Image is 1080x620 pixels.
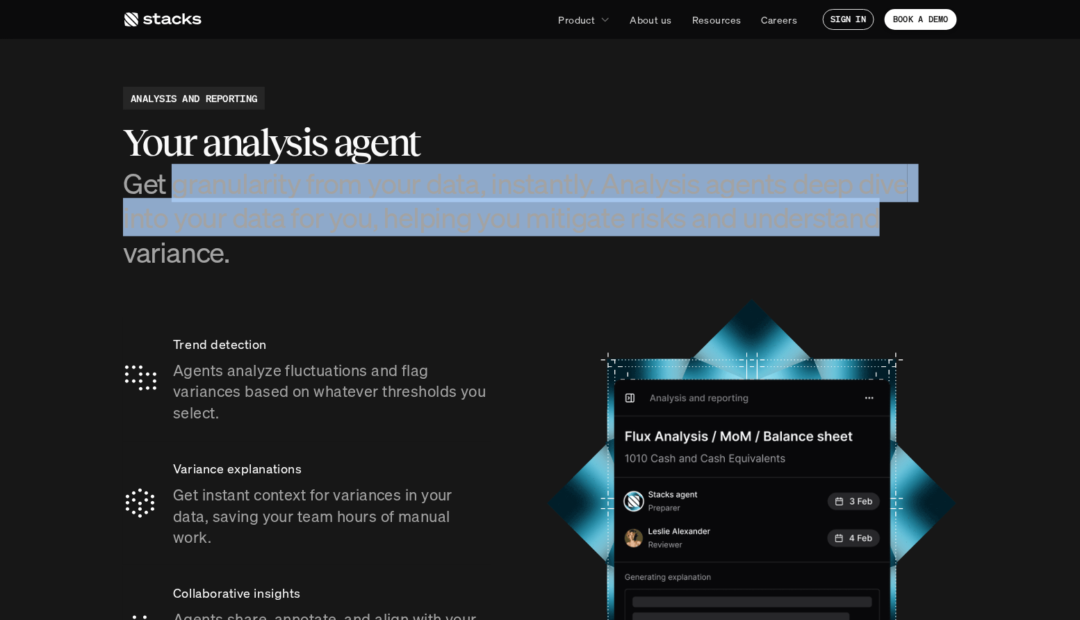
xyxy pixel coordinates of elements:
h3: Get granularity from your data, instantly. Analysis agents deep dive into your data for you, help... [123,166,957,269]
h2: ANALYSIS AND REPORTING [131,91,257,106]
a: BOOK A DEMO [885,9,957,30]
a: SIGN IN [823,9,875,30]
a: About us [622,7,680,32]
p: Careers [762,13,798,27]
p: Trend detection [173,334,491,354]
p: BOOK A DEMO [893,15,949,24]
p: Agents analyze fluctuations and flag variances based on whatever thresholds you select. [173,360,491,424]
p: Resources [692,13,742,27]
a: Privacy Policy [164,265,225,275]
p: Get instant context for variances in your data, saving your team hours of manual work. [173,484,491,548]
p: About us [630,13,672,27]
p: Product [559,13,596,27]
p: Collaborative insights [173,583,491,603]
p: Variance explanations [173,459,491,479]
h2: Your analysis agent [123,121,957,164]
a: Careers [753,7,806,32]
p: SIGN IN [831,15,867,24]
a: Resources [684,7,750,32]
